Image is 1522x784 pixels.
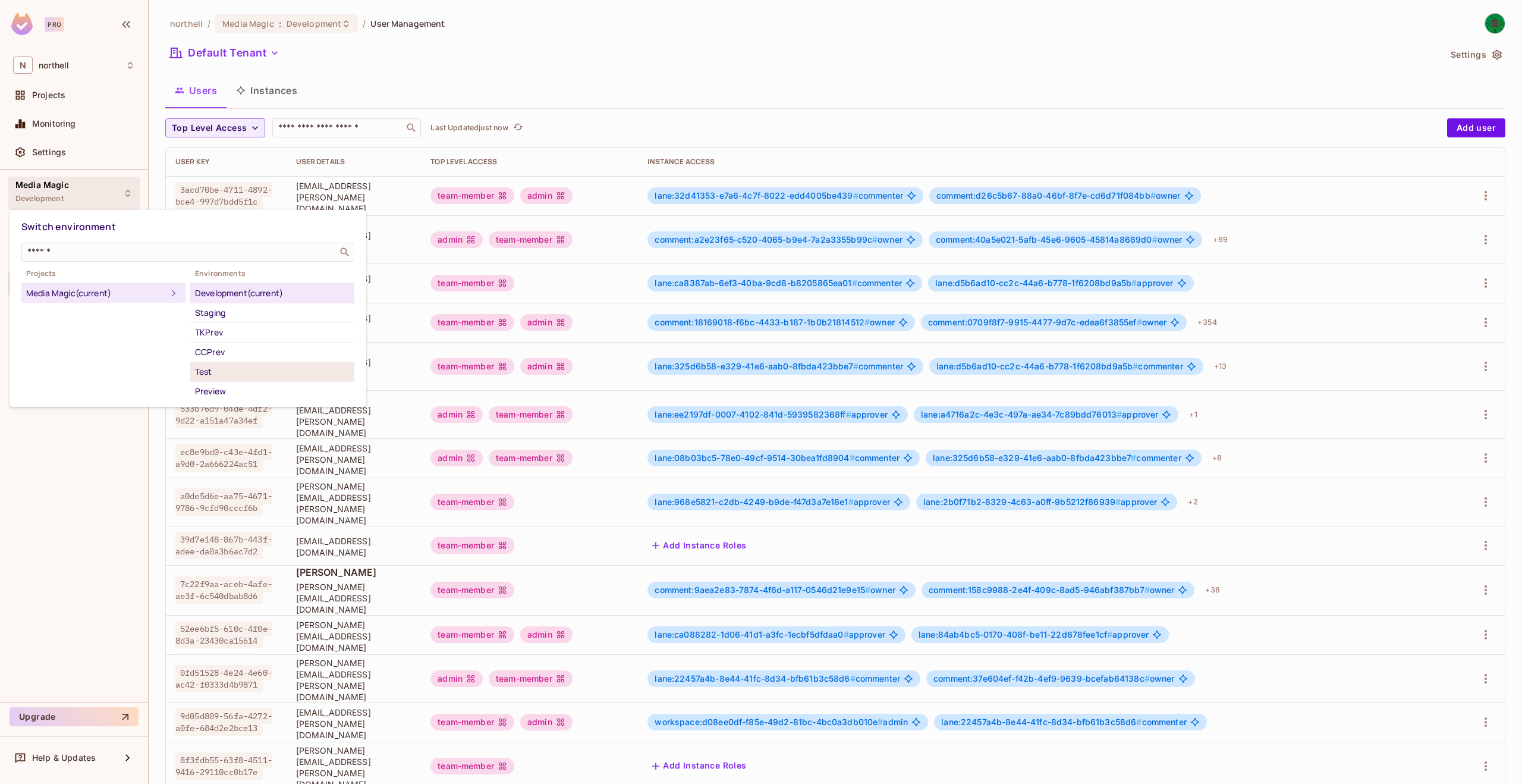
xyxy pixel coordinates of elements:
div: TKPrev [195,325,350,340]
div: Development (current) [195,286,350,300]
div: Media Magic (current) [26,286,166,300]
div: Staging [195,306,350,320]
div: Test [195,365,350,379]
span: Environments [190,269,354,278]
span: Switch environment [21,220,116,233]
div: Preview [195,384,350,399]
span: Projects [21,269,185,278]
div: CCPrev [195,345,350,359]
